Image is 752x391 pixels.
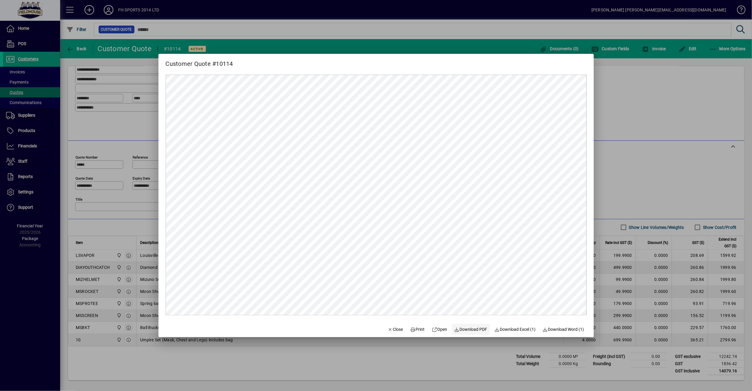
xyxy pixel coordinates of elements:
span: Close [388,326,403,333]
a: Download PDF [452,324,490,335]
span: Download PDF [454,326,487,333]
span: Print [410,326,425,333]
h2: Customer Quote #10114 [158,54,240,69]
span: Download Excel (1) [495,326,536,333]
button: Close [385,324,406,335]
a: Open [430,324,450,335]
button: Print [408,324,427,335]
button: Download Word (1) [540,324,587,335]
span: Open [432,326,447,333]
span: Download Word (1) [543,326,584,333]
button: Download Excel (1) [492,324,538,335]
